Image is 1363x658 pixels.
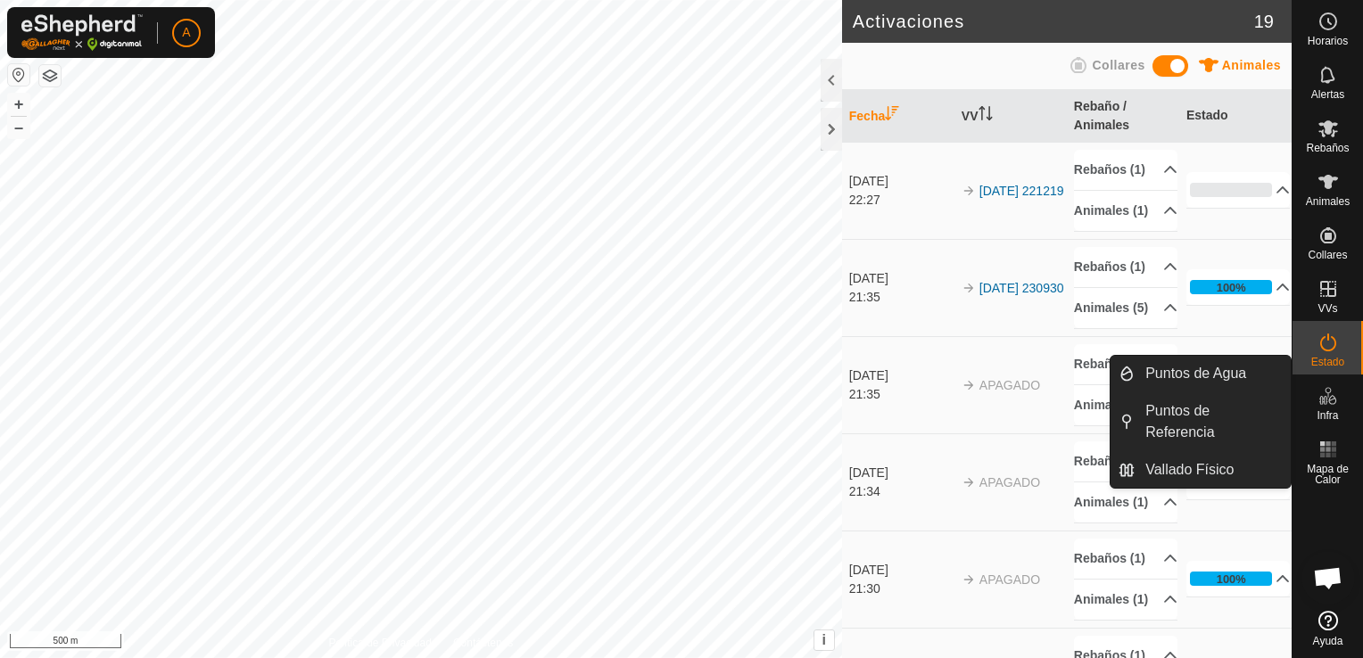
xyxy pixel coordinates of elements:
span: APAGADO [979,378,1040,392]
span: Vallado Físico [1145,459,1234,481]
img: arrow [962,281,976,295]
div: Chat abierto [1301,551,1355,605]
div: 100% [1190,280,1273,294]
div: 100% [1217,571,1246,588]
a: Puntos de Referencia [1135,393,1291,450]
span: i [822,632,826,647]
a: Política de Privacidad [328,635,431,651]
span: Ayuda [1313,636,1343,646]
p-accordion-header: Animales (1) [1074,482,1177,522]
p-accordion-header: 100% [1186,269,1291,305]
li: Puntos de Agua [1111,356,1291,391]
span: Infra [1317,410,1338,421]
span: Puntos de Agua [1145,363,1246,384]
span: Horarios [1308,36,1348,46]
p-accordion-header: Rebaños (1) [1074,539,1177,579]
span: Animales [1306,196,1350,207]
p-accordion-header: Rebaños (1) [1074,441,1177,481]
p-accordion-header: Animales (1) [1074,580,1177,620]
p-accordion-header: Rebaños (1) [1074,247,1177,287]
span: Rebaños [1306,143,1349,153]
span: Collares [1308,250,1347,260]
span: Mapa de Calor [1297,464,1359,485]
button: – [8,117,29,138]
div: 100% [1217,279,1246,296]
img: Logo Gallagher [21,14,143,51]
th: Estado [1179,90,1292,143]
li: Puntos de Referencia [1111,393,1291,450]
th: VV [954,90,1067,143]
a: Contáctenos [453,635,513,651]
span: VVs [1318,303,1337,314]
p-sorticon: Activar para ordenar [885,109,899,123]
a: Ayuda [1293,604,1363,654]
span: Puntos de Referencia [1145,400,1280,443]
div: [DATE] [849,172,953,191]
div: [DATE] [849,366,953,385]
div: [DATE] [849,464,953,482]
a: [DATE] 221219 [979,184,1064,198]
p-accordion-header: Rebaños (1) [1074,344,1177,384]
div: 21:30 [849,580,953,598]
p-accordion-header: Rebaños (1) [1074,150,1177,190]
div: 21:35 [849,288,953,307]
a: Vallado Físico [1135,452,1291,488]
button: Capas del Mapa [39,65,61,86]
h2: Activaciones [853,11,1254,32]
a: [DATE] 230930 [979,281,1064,295]
p-accordion-header: 100% [1186,561,1291,596]
a: Puntos de Agua [1135,356,1291,391]
p-accordion-header: 0% [1186,172,1291,208]
button: i [814,630,834,650]
div: 21:35 [849,385,953,404]
img: arrow [962,475,976,489]
button: Restablecer Mapa [8,64,29,86]
span: A [182,23,190,42]
div: [DATE] [849,269,953,288]
span: APAGADO [979,572,1040,587]
p-accordion-header: Animales (5) [1074,288,1177,328]
li: Vallado Físico [1111,452,1291,488]
div: 21:34 [849,482,953,501]
div: [DATE] [849,561,953,580]
p-sorticon: Activar para ordenar [979,109,993,123]
th: Rebaño / Animales [1067,90,1179,143]
img: arrow [962,378,976,392]
th: Fecha [842,90,954,143]
img: arrow [962,184,976,198]
img: arrow [962,572,976,587]
p-accordion-header: Animales (1) [1074,385,1177,425]
div: 22:27 [849,191,953,210]
div: 100% [1190,572,1273,586]
span: Alertas [1311,89,1344,100]
span: APAGADO [979,475,1040,489]
button: + [8,94,29,115]
span: Animales [1222,58,1281,72]
p-accordion-header: Animales (1) [1074,191,1177,231]
span: Collares [1092,58,1144,72]
div: 0% [1190,183,1273,197]
span: Estado [1311,357,1344,367]
span: 19 [1254,8,1274,35]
